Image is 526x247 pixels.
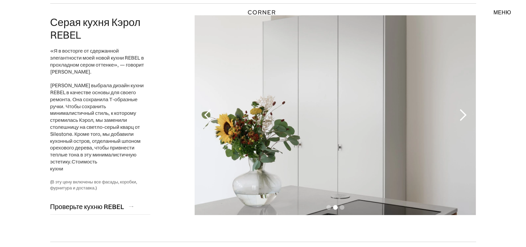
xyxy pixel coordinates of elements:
[195,15,476,215] div: карусель
[50,16,141,41] font: Серая кухня Кэрол REBEL
[195,15,476,215] div: 2 из 3
[487,7,511,18] div: меню
[493,9,511,16] font: меню
[195,15,221,215] div: предыдущий слайд
[340,205,344,210] div: Показать слайд 3 из 3
[50,202,124,211] font: Проверьте кухню REBEL
[50,165,63,172] font: кухни
[72,158,97,165] font: Стоимость
[449,15,476,215] div: следующий слайд
[50,198,151,215] a: Проверьте кухню REBEL
[50,48,144,75] font: «Я в восторге от сдержанной элегантности моей новой кухни REBEL в прохладном сером оттенке», — го...
[245,8,281,17] a: дом
[50,82,144,165] font: [PERSON_NAME] выбрала дизайн кухни REBEL в качестве основы для своего ремонта. Она сохранила Т-об...
[333,205,338,210] div: Показать слайд 2 из 3
[326,205,331,210] div: Показать слайд 1 из 3
[50,179,137,190] font: (В эту цену включены все фасады, коробки, фурнитура и доставка.)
